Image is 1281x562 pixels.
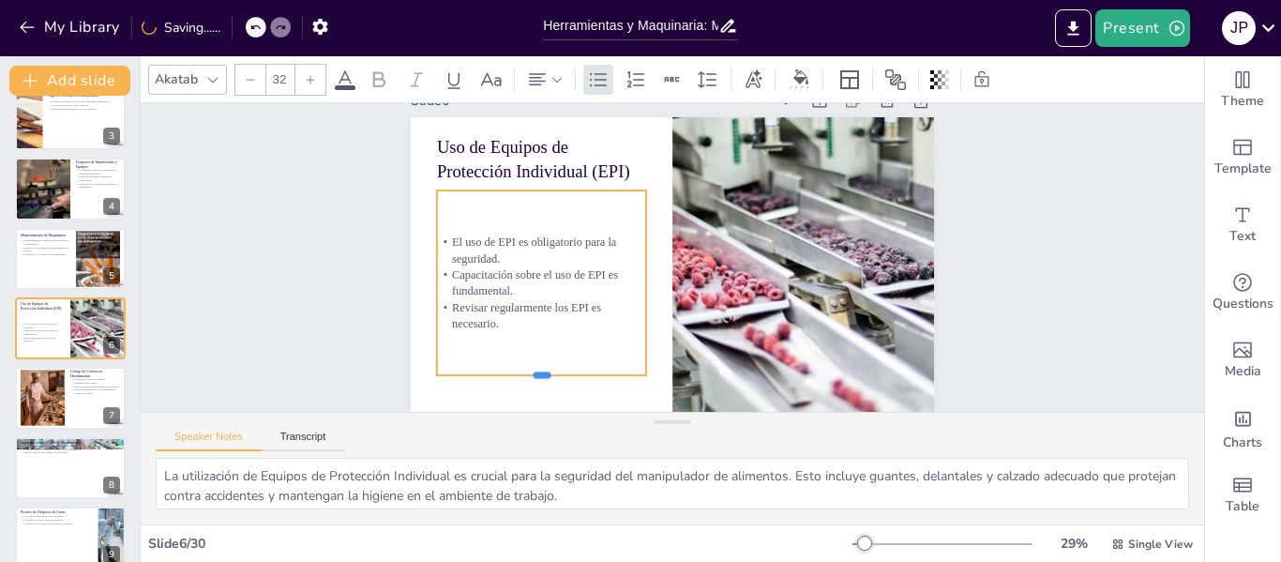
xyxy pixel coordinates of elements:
[739,65,767,95] div: Text effects
[1205,462,1280,529] div: Add a table
[76,159,120,170] p: Limpieza de Instalaciones y Equipos
[1205,191,1280,259] div: Add text boxes
[21,336,65,342] p: Revisar regularmente los EPI es necesario.
[15,88,126,150] div: 3
[103,198,120,215] div: 4
[76,182,120,189] p: Registrar las actividades de limpieza es fundamental.
[21,439,120,445] p: Importancia del Afilado de Herramientas
[1095,9,1189,47] button: Present
[1229,226,1256,247] span: Text
[70,369,120,379] p: Código de Colores en Herramientas
[15,158,126,220] div: 4
[835,65,865,95] div: Layout
[70,385,120,388] p: Cada color corresponde a un tipo de alimento.
[21,301,65,311] p: Uso de Equipos de Protección Individual (EPI)
[21,450,120,454] p: Capacitación sobre el afilado es fundamental.
[262,431,345,451] button: Transcript
[21,522,93,525] p: Capacitación en técnicas de despiece es necesaria.
[14,12,128,42] button: My Library
[21,448,120,451] p: El afilado regular prolonga la vida útil de las herramientas.
[76,168,120,175] p: La limpieza regular es esencial para la seguridad alimentaria.
[103,407,120,424] div: 7
[21,444,120,448] p: Un cuchillo afilado es más seguro que uno desafilado.
[9,66,130,96] button: Add slide
[148,535,852,553] div: Slide 6 / 30
[156,458,1189,509] textarea: La utilización de Equipos de Protección Individual es crucial para la seguridad del manipulador d...
[103,267,120,284] div: 5
[1213,294,1273,314] span: Questions
[1222,9,1256,47] button: J P
[48,107,120,111] p: Evitar manipular alimentos si se está enfermo.
[430,275,642,329] p: Revisar regularmente los EPI es necesario.
[48,93,120,99] p: Higiene Personal del Manipulador
[1222,11,1256,45] div: J P
[151,67,202,92] div: Akatab
[103,337,120,354] div: 6
[1205,327,1280,394] div: Add images, graphics, shapes or video
[1225,361,1261,382] span: Media
[48,103,120,107] p: Las uñas deben estar cortas y limpias.
[142,19,220,37] div: Saving......
[15,367,126,429] div: 7
[434,242,646,296] p: Capacitación sobre el uso de EPI es fundamental.
[15,297,126,359] div: 6
[21,246,70,252] p: Establecer un calendario de mantenimiento es esencial.
[1055,9,1092,47] button: Export to PowerPoint
[884,68,907,91] span: Position
[70,378,120,385] p: El código de colores previene la contaminación cruzada.
[1128,537,1193,552] span: Single View
[103,477,120,494] div: 8
[48,100,120,104] p: La higiene personal es clave para la seguridad alimentaria.
[1221,91,1264,112] span: Theme
[21,322,65,328] p: El uso de EPI es obligatorio para la seguridad.
[21,509,93,515] p: Proceso de Despiece de Carne
[21,238,70,245] p: El mantenimiento regular previene riesgos de contaminación.
[1205,394,1280,462] div: Add charts and graphs
[445,111,659,181] p: Uso de Equipos de Protección Individual (EPI)
[15,437,126,499] div: 8
[70,388,120,395] p: Es importante que todos los manipuladores conozcan el código.
[21,232,70,237] p: Mantenimiento de Maquinaria
[21,329,65,336] p: Capacitación sobre el uso de EPI es fundamental.
[437,209,649,264] p: El uso de EPI es obligatorio para la seguridad.
[1205,124,1280,191] div: Add ready made slides
[21,518,93,522] p: La higiene es crucial durante el despiece.
[1226,496,1259,517] span: Table
[543,12,718,39] input: Insert title
[156,431,262,451] button: Speaker Notes
[1051,535,1096,553] div: 29 %
[15,228,126,290] div: 5
[21,515,93,519] p: Conocer los diferentes cortes es esencial.
[1214,159,1272,179] span: Template
[21,252,70,256] p: La limpieza y el afilado son fundamentales.
[1223,433,1262,453] span: Charts
[103,128,120,144] div: 3
[76,175,120,182] p: Seguir un programa de limpieza y desinfección.
[1205,56,1280,124] div: Change the overall theme
[1205,259,1280,327] div: Get real-time input from your audience
[787,69,815,89] div: Background color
